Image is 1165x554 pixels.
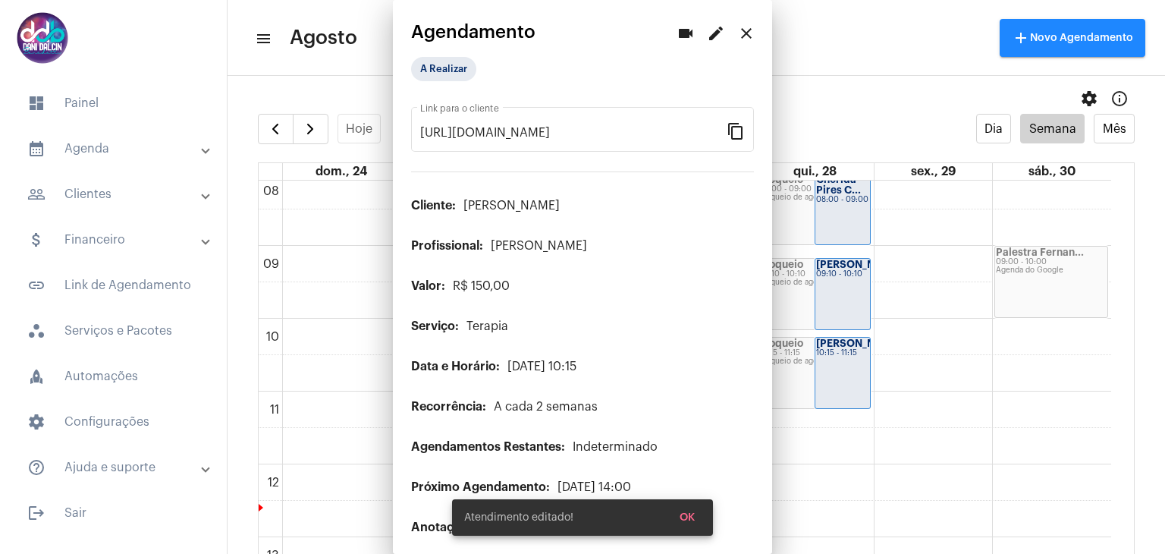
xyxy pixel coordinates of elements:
button: Dia [976,114,1012,143]
span: [PERSON_NAME] [463,200,560,212]
span: Cliente: [411,200,456,212]
a: 24 de agosto de 2025 [312,163,370,180]
span: Serviços e Pacotes [15,313,212,349]
strong: [PERSON_NAME]... [816,260,910,269]
span: Agosto [290,26,357,50]
mat-icon: sidenav icon [255,30,270,48]
span: sidenav icon [27,94,46,112]
input: Link [420,126,727,140]
span: sidenav icon [27,322,46,340]
mat-icon: Info [1110,90,1129,108]
span: sidenav icon [27,367,46,386]
mat-icon: sidenav icon [27,504,46,522]
div: 09 [260,257,282,271]
a: 30 de agosto de 2025 [1025,163,1079,180]
strong: Bloqueio [759,338,803,348]
mat-icon: videocam [677,24,695,42]
button: Semana Anterior [258,114,294,144]
mat-panel-title: Agenda [27,140,203,158]
div: 12 [265,476,282,489]
mat-chip: A Realizar [411,57,476,81]
a: 28 de agosto de 2025 [790,163,840,180]
mat-icon: add [1012,29,1030,47]
strong: Bloqueio [759,260,803,269]
div: 10 [263,330,282,344]
mat-panel-title: Ajuda e suporte [27,458,203,477]
img: 5016df74-caca-6049-816a-988d68c8aa82.png [12,8,73,68]
span: Próximo Agendamento: [411,481,550,493]
span: Agendamento [411,22,535,42]
button: Mês [1094,114,1135,143]
div: 09:10 - 10:10 [816,270,870,279]
span: sidenav icon [27,413,46,431]
button: Semana [1020,114,1085,143]
strong: Palestra Fernan... [996,247,1084,257]
div: 09:00 - 10:00 [996,258,1107,266]
strong: Cherida Pires C... [816,175,861,195]
a: 29 de agosto de 2025 [908,163,959,180]
span: settings [1080,90,1098,108]
span: Atendimento editado! [464,510,573,525]
div: 10:15 - 11:15 [816,349,870,357]
span: Indeterminado [573,441,658,453]
span: Novo Agendamento [1012,33,1133,43]
div: 11 [267,403,282,417]
span: [PERSON_NAME] [491,240,587,252]
span: Recorrência: [411,401,486,413]
div: 08:00 - 09:00 [816,196,870,204]
span: [DATE] 10:15 [507,360,576,373]
mat-icon: sidenav icon [27,458,46,477]
button: Próximo Semana [293,114,328,144]
span: OK [680,512,695,523]
strong: [PERSON_NAME]... [816,338,910,348]
span: Sair [15,495,212,531]
div: Agenda do Google [996,266,1107,275]
span: Link de Agendamento [15,267,212,304]
mat-icon: sidenav icon [27,185,46,203]
span: Valor: [411,280,445,292]
span: Automações [15,358,212,395]
span: Serviço: [411,320,459,332]
mat-panel-title: Financeiro [27,231,203,249]
mat-icon: content_copy [727,121,745,140]
span: Configurações [15,404,212,440]
span: A cada 2 semanas [494,401,598,413]
span: R$ 150,00 [453,280,510,292]
span: Terapia [466,320,508,332]
mat-panel-title: Clientes [27,185,203,203]
mat-icon: close [737,24,755,42]
strong: Bloqueio [759,175,803,184]
span: Anotações: [411,521,478,534]
mat-icon: edit [707,24,725,42]
mat-icon: sidenav icon [27,231,46,249]
span: Agendamentos Restantes: [411,441,565,453]
span: Profissional: [411,240,483,252]
span: Painel [15,85,212,121]
mat-icon: sidenav icon [27,276,46,294]
mat-icon: sidenav icon [27,140,46,158]
span: Data e Horário: [411,360,500,373]
button: Hoje [338,114,382,143]
div: 08 [260,184,282,198]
